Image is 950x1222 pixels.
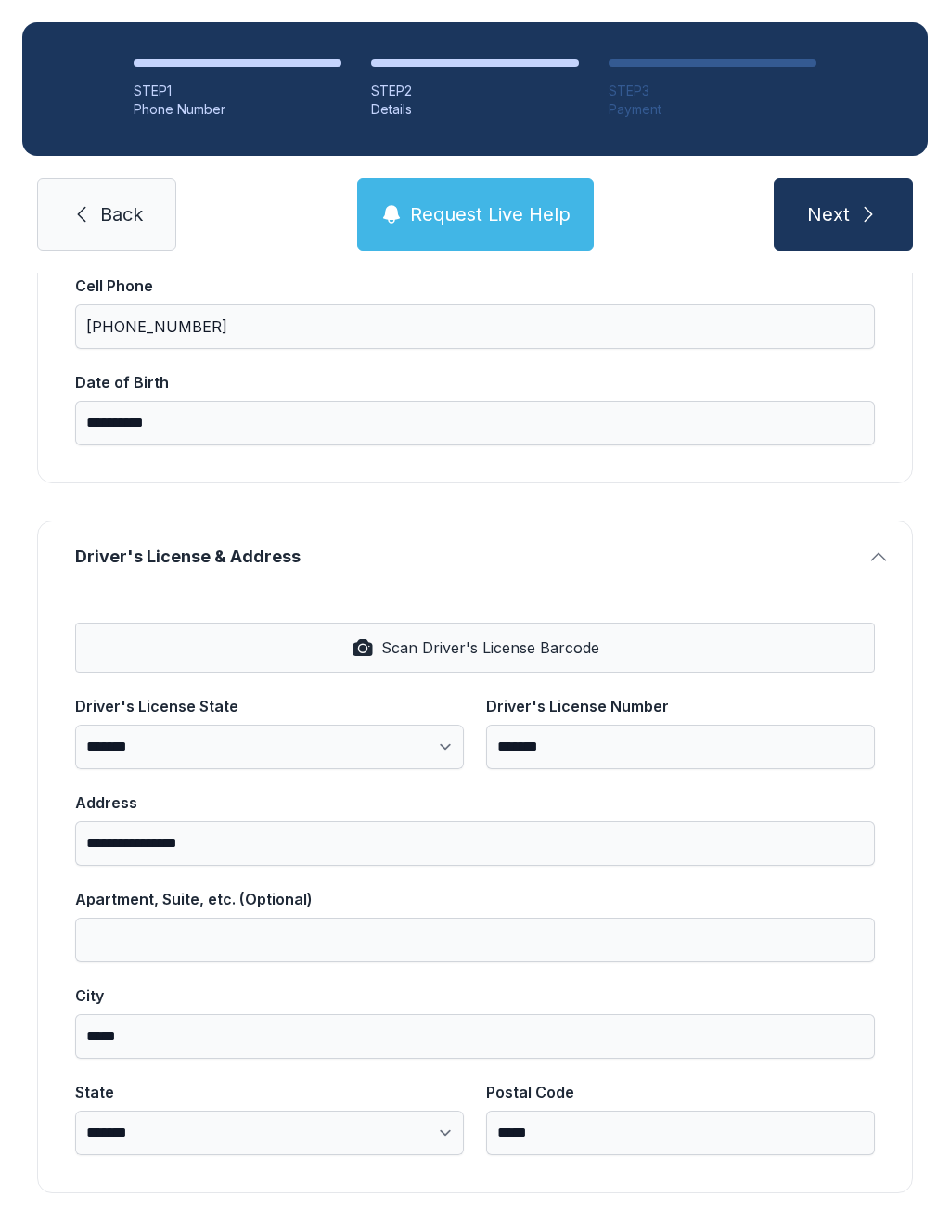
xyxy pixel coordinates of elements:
[75,304,875,349] input: Cell Phone
[381,637,599,659] span: Scan Driver's License Barcode
[75,791,875,814] div: Address
[75,275,875,297] div: Cell Phone
[410,201,571,227] span: Request Live Help
[75,984,875,1007] div: City
[609,82,816,100] div: STEP 3
[807,201,850,227] span: Next
[609,100,816,119] div: Payment
[486,725,875,769] input: Driver's License Number
[75,725,464,769] select: Driver's License State
[486,1081,875,1103] div: Postal Code
[75,401,875,445] input: Date of Birth
[75,371,875,393] div: Date of Birth
[38,521,912,585] button: Driver's License & Address
[486,1111,875,1155] input: Postal Code
[486,695,875,717] div: Driver's License Number
[75,1081,464,1103] div: State
[75,1014,875,1059] input: City
[75,918,875,962] input: Apartment, Suite, etc. (Optional)
[75,695,464,717] div: Driver's License State
[75,888,875,910] div: Apartment, Suite, etc. (Optional)
[134,100,341,119] div: Phone Number
[75,544,860,570] span: Driver's License & Address
[75,1111,464,1155] select: State
[100,201,143,227] span: Back
[75,821,875,866] input: Address
[371,100,579,119] div: Details
[371,82,579,100] div: STEP 2
[134,82,341,100] div: STEP 1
